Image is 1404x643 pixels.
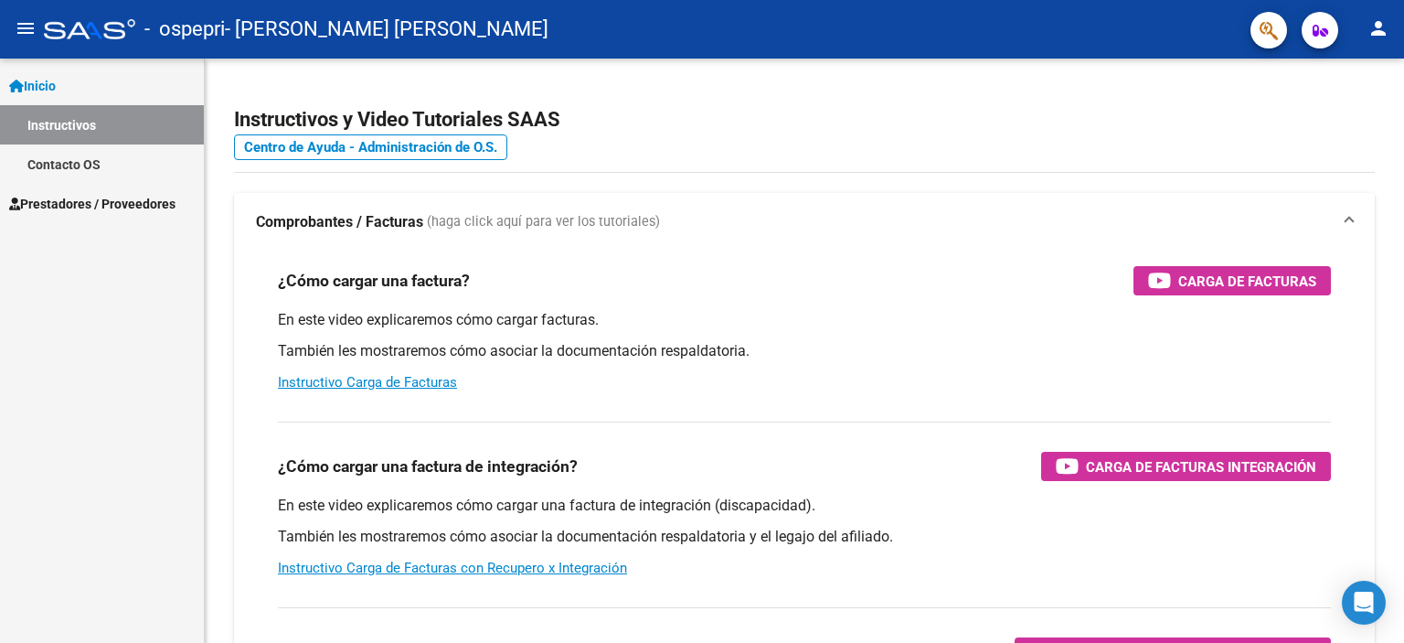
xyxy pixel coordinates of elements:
h2: Instructivos y Video Tutoriales SAAS [234,102,1375,137]
mat-icon: person [1367,17,1389,39]
mat-icon: menu [15,17,37,39]
span: Carga de Facturas Integración [1086,455,1316,478]
p: También les mostraremos cómo asociar la documentación respaldatoria. [278,341,1331,361]
button: Carga de Facturas Integración [1041,452,1331,481]
h3: ¿Cómo cargar una factura? [278,268,470,294]
a: Centro de Ayuda - Administración de O.S. [234,134,507,160]
a: Instructivo Carga de Facturas con Recupero x Integración [278,560,627,576]
strong: Comprobantes / Facturas [256,212,423,232]
span: Carga de Facturas [1178,270,1316,293]
p: En este video explicaremos cómo cargar facturas. [278,310,1331,330]
span: - ospepri [144,9,225,49]
button: Carga de Facturas [1133,266,1331,295]
a: Instructivo Carga de Facturas [278,374,457,391]
p: También les mostraremos cómo asociar la documentación respaldatoria y el legajo del afiliado. [278,527,1331,547]
p: En este video explicaremos cómo cargar una factura de integración (discapacidad). [278,496,1331,516]
span: - [PERSON_NAME] [PERSON_NAME] [225,9,548,49]
mat-expansion-panel-header: Comprobantes / Facturas (haga click aquí para ver los tutoriales) [234,193,1375,252]
span: Prestadores / Proveedores [9,194,175,214]
span: (haga click aquí para ver los tutoriales) [427,212,660,232]
span: Inicio [9,76,56,96]
h3: ¿Cómo cargar una factura de integración? [278,454,578,479]
div: Open Intercom Messenger [1342,581,1386,625]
